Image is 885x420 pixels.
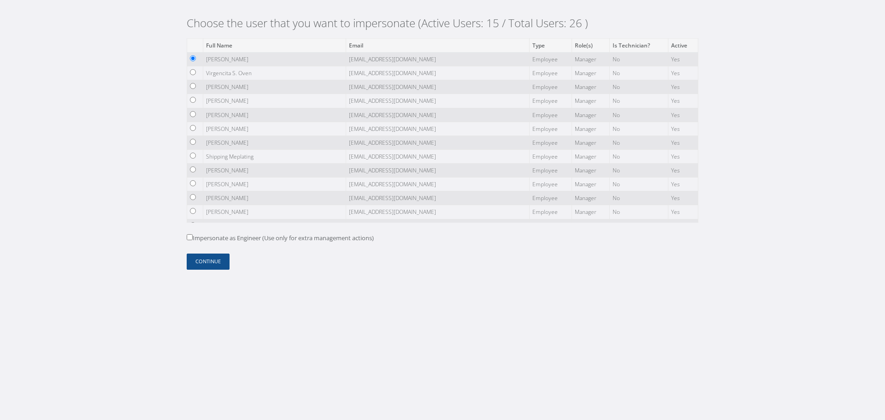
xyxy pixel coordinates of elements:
td: [PERSON_NAME] [203,108,346,122]
td: No [609,191,668,205]
td: Manager [572,122,609,136]
th: Active [668,38,698,52]
td: Manager [572,136,609,149]
td: [PERSON_NAME] [203,52,346,66]
td: Employee [530,80,572,94]
td: No [609,219,668,233]
td: Manager [572,149,609,163]
td: Manager [572,164,609,177]
td: Manager [572,94,609,108]
td: Employee [530,108,572,122]
td: No [609,52,668,66]
td: Employee [530,219,572,233]
td: Yes [668,205,698,219]
td: No [609,94,668,108]
label: Impersonate as Engineer (Use only for extra management actions) [187,234,374,243]
td: [EMAIL_ADDRESS][DOMAIN_NAME] [346,205,530,219]
td: Employee [530,52,572,66]
td: No [609,205,668,219]
input: Impersonate as Engineer (Use only for extra management actions) [187,234,193,240]
td: [EMAIL_ADDRESS][DOMAIN_NAME] [346,122,530,136]
td: [PERSON_NAME] [203,94,346,108]
td: No [609,80,668,94]
td: Manager [572,205,609,219]
th: Full Name [203,38,346,52]
td: Employee [530,205,572,219]
td: [PERSON_NAME] [203,177,346,191]
td: [PERSON_NAME] [203,80,346,94]
td: Employee [530,66,572,80]
td: Yes [668,52,698,66]
td: No [609,149,668,163]
td: [EMAIL_ADDRESS][DOMAIN_NAME] [346,80,530,94]
td: Employee [530,94,572,108]
td: Manager [572,219,609,233]
td: [EMAIL_ADDRESS][DOMAIN_NAME] [346,94,530,108]
td: Yes [668,66,698,80]
td: [EMAIL_ADDRESS][DOMAIN_NAME] [346,149,530,163]
td: [PERSON_NAME] [203,205,346,219]
td: [EMAIL_ADDRESS][DOMAIN_NAME] [346,177,530,191]
td: No [609,66,668,80]
td: [EMAIL_ADDRESS][DOMAIN_NAME] [346,66,530,80]
td: [EMAIL_ADDRESS][DOMAIN_NAME] [346,136,530,149]
td: Yes [668,94,698,108]
td: Manager [572,177,609,191]
td: [PERSON_NAME] [203,164,346,177]
td: [EMAIL_ADDRESS][DOMAIN_NAME] [346,219,530,233]
td: Yes [668,191,698,205]
td: Yes [668,136,698,149]
th: Is Technician? [609,38,668,52]
td: Yes [668,219,698,233]
td: [PERSON_NAME] [203,136,346,149]
td: Yes [668,122,698,136]
td: Yes [668,164,698,177]
td: Manager [572,80,609,94]
td: No [609,108,668,122]
td: [PERSON_NAME] [203,122,346,136]
td: Virgencita S. Oven [203,66,346,80]
td: Employee [530,136,572,149]
td: Manager [572,191,609,205]
td: Shipping Meplating [203,149,346,163]
td: Employee [530,191,572,205]
td: No [609,164,668,177]
td: Manager [572,108,609,122]
td: No [609,177,668,191]
td: [EMAIL_ADDRESS][DOMAIN_NAME] [346,164,530,177]
td: Employee [530,122,572,136]
th: Type [530,38,572,52]
td: No [609,122,668,136]
td: [PERSON_NAME] [203,191,346,205]
td: [EMAIL_ADDRESS][DOMAIN_NAME] [346,52,530,66]
td: Employee [530,177,572,191]
td: Yes [668,149,698,163]
td: Yes [668,108,698,122]
td: Manager [572,52,609,66]
td: Employee [530,164,572,177]
h2: Choose the user that you want to impersonate (Active Users: 15 / Total Users: 26 ) [187,17,698,30]
td: Manager [572,66,609,80]
td: Yes [668,177,698,191]
td: [PERSON_NAME] [203,219,346,233]
th: Role(s) [572,38,609,52]
td: Employee [530,149,572,163]
td: No [609,136,668,149]
td: [EMAIL_ADDRESS][DOMAIN_NAME] [346,191,530,205]
td: [EMAIL_ADDRESS][DOMAIN_NAME] [346,108,530,122]
td: Yes [668,80,698,94]
button: Continue [187,254,230,270]
th: Email [346,38,530,52]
